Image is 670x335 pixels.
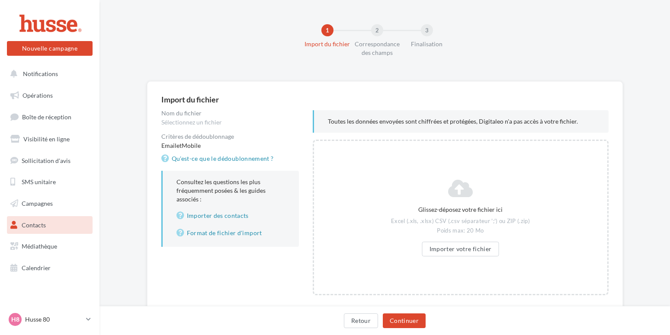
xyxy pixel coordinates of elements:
div: Excel (.xls, .xlsx) CSV (.csv séparateur ';') ou ZIP (.zip) [387,217,534,225]
button: Notifications [5,65,91,83]
a: H8 Husse 80 [7,311,93,328]
a: Campagnes [5,195,94,213]
div: Import du fichier [161,96,609,103]
div: Import du fichier [300,40,355,48]
span: SMS unitaire [22,178,56,185]
button: Continuer [383,313,426,328]
a: Contacts [5,216,94,234]
a: Qu'est-ce que le dédoublonnement ? [161,153,277,164]
div: 1 [321,24,333,36]
div: Glissez-déposez votre fichier ici [387,205,534,214]
div: 3 [421,24,433,36]
a: Boîte de réception [5,108,94,126]
div: 2 [371,24,383,36]
div: Sélectionnez un fichier [161,118,299,127]
div: Nom du fichier [161,110,299,116]
span: Mobile [182,142,201,149]
div: Finalisation [399,40,455,48]
span: Boîte de réception [22,113,71,121]
span: Email [161,142,176,149]
span: et [176,142,182,149]
a: Opérations [5,86,94,105]
span: Opérations [22,92,53,99]
span: Campagnes [22,200,53,207]
button: Importer votre fichier [422,242,499,256]
div: Correspondance des champs [349,40,405,57]
span: Contacts [22,221,46,229]
div: Critères de dédoublonnage [161,134,299,140]
span: Calendrier [22,264,51,271]
a: Format de fichier d'import [176,228,285,238]
p: Husse 80 [25,315,83,324]
button: Retour [344,313,378,328]
span: Visibilité en ligne [23,135,70,143]
a: Calendrier [5,259,94,277]
a: SMS unitaire [5,173,94,191]
a: Visibilité en ligne [5,130,94,148]
button: Nouvelle campagne [7,41,93,56]
p: Toutes les données envoyées sont chiffrées et protégées, Digitaleo n'a pas accès à votre fichier. [328,117,595,126]
p: Consultez les questions les plus fréquemment posées & les guides associés : [176,178,285,238]
span: Notifications [23,70,58,77]
span: Médiathèque [22,242,57,250]
a: Sollicitation d'avis [5,152,94,170]
a: Importer des contacts [176,211,285,221]
span: H8 [11,315,19,324]
a: Médiathèque [5,237,94,255]
div: Poids max: 20 Mo [387,227,534,235]
span: Sollicitation d'avis [22,156,71,164]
